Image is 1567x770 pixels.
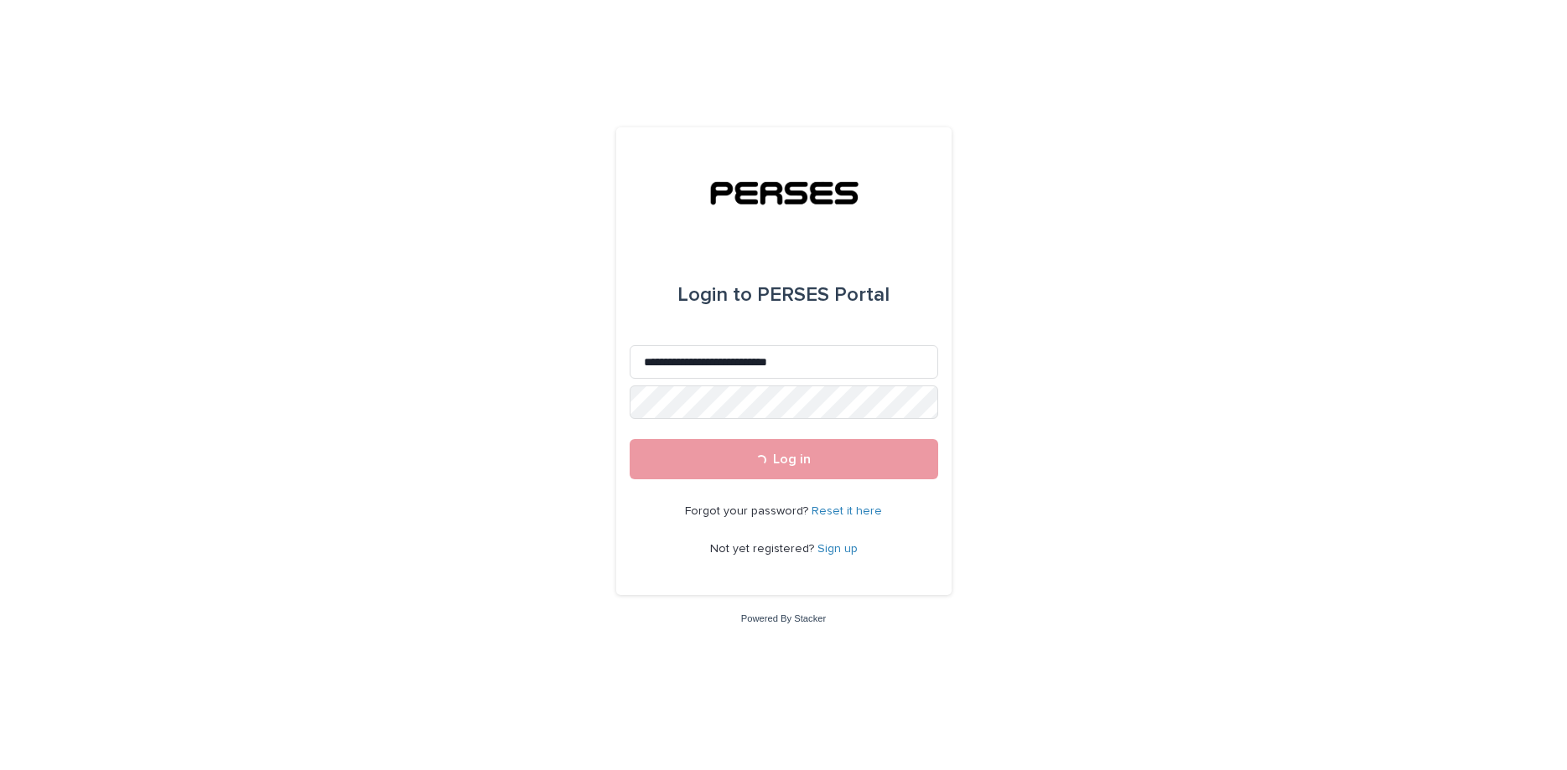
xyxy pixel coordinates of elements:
[693,168,874,218] img: tSkXltGzRgGXHrgo7SoP
[773,452,811,466] span: Log in
[812,505,882,517] a: Reset it here
[677,285,752,305] span: Login to
[710,543,817,555] span: Not yet registered?
[741,613,826,623] a: Powered By Stacker
[677,271,890,318] div: PERSES Portal
[630,439,938,479] button: Log in
[817,543,858,555] a: Sign up
[685,505,812,517] span: Forgot your password?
